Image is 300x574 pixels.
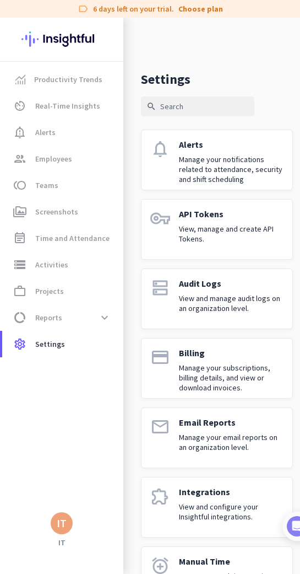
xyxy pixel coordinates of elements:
[13,205,26,218] i: perm_media
[13,311,26,324] i: data_usage
[2,93,123,119] a: av_timerReal-Time Insights
[150,486,170,506] i: extension
[141,199,293,260] a: vpn_keyAPI TokensView, manage and create API Tokens.
[146,101,156,111] i: search
[13,152,26,165] i: group
[35,126,56,139] span: Alerts
[35,179,58,192] span: Teams
[179,293,283,313] p: View and manage audit logs on an organization level.
[179,224,283,244] p: View, manage and create API Tokens.
[95,308,114,328] button: expand_more
[35,205,78,218] span: Screenshots
[179,347,283,358] p: Billing
[179,417,283,428] p: Email Reports
[2,66,123,93] a: menu-itemProductivity Trends
[35,337,65,351] span: Settings
[141,338,293,399] a: paymentBillingManage your subscriptions, billing details, and view or download invoices.
[179,432,283,452] p: Manage your email reports on an organization level.
[141,477,293,538] a: extensionIntegrationsView and configure your Insightful integrations.
[2,304,123,331] a: data_usageReportsexpand_more
[179,486,283,497] p: Integrations
[141,71,190,88] p: Settings
[57,518,67,529] div: IT
[141,96,254,116] input: Search
[13,285,26,298] i: work_outline
[179,208,283,219] p: API Tokens
[15,74,25,84] img: menu-item
[179,139,283,150] p: Alerts
[150,417,170,437] i: email
[2,146,123,172] a: groupEmployees
[150,139,170,159] i: notifications
[78,3,89,14] i: label
[141,269,293,329] a: dnsAudit LogsView and manage audit logs on an organization level.
[13,179,26,192] i: toll
[13,99,26,112] i: av_timer
[179,278,283,289] p: Audit Logs
[35,232,110,245] span: Time and Attendance
[13,258,26,271] i: storage
[13,337,26,351] i: settings
[34,73,102,86] span: Productivity Trends
[178,3,223,14] a: Choose plan
[35,152,72,165] span: Employees
[2,172,123,199] a: tollTeams
[150,278,170,298] i: dns
[2,199,123,225] a: perm_mediaScreenshots
[150,208,170,228] i: vpn_key
[21,18,102,61] img: Insightful logo
[13,126,26,139] i: notification_important
[179,502,283,522] p: View and configure your Insightful integrations.
[179,363,283,393] p: Manage your subscriptions, billing details, and view or download invoices.
[2,225,123,251] a: event_noteTime and Attendance
[150,347,170,367] i: payment
[2,119,123,146] a: notification_importantAlerts
[141,130,293,190] a: notificationsAlertsManage your notifications related to attendance, security and shift scheduling
[179,556,283,567] p: Manual Time
[2,251,123,278] a: storageActivities
[179,154,283,184] p: Manage your notifications related to attendance, security and shift scheduling
[13,232,26,245] i: event_note
[141,407,293,468] a: emailEmail ReportsManage your email reports on an organization level.
[35,285,64,298] span: Projects
[35,311,62,324] span: Reports
[35,258,68,271] span: Activities
[35,99,100,112] span: Real-Time Insights
[2,278,123,304] a: work_outlineProjects
[2,331,123,357] a: settingsSettings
